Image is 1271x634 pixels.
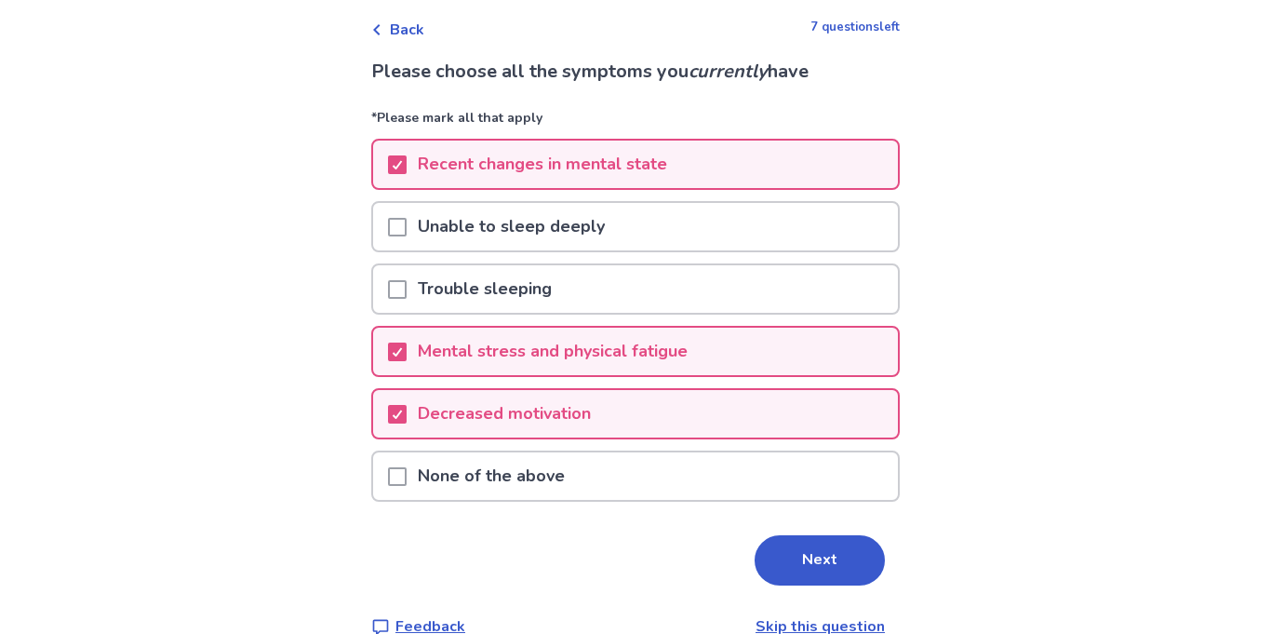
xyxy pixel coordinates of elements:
[371,58,900,86] p: Please choose all the symptoms you have
[407,452,576,500] p: None of the above
[689,59,768,84] i: currently
[390,19,424,41] span: Back
[407,141,678,188] p: Recent changes in mental state
[407,390,602,438] p: Decreased motivation
[407,203,616,250] p: Unable to sleep deeply
[810,19,900,37] p: 7 questions left
[407,265,563,313] p: Trouble sleeping
[755,535,885,586] button: Next
[407,328,699,375] p: Mental stress and physical fatigue
[371,108,900,139] p: *Please mark all that apply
